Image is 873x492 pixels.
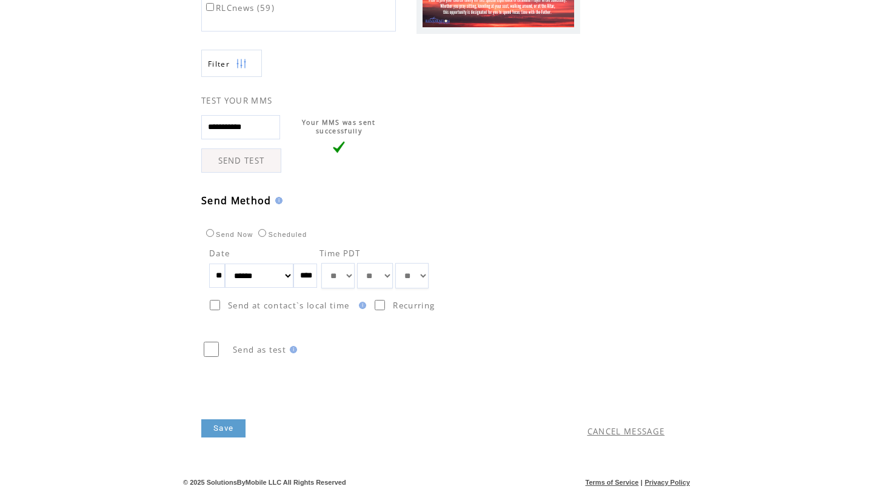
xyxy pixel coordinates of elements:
img: vLarge.png [333,141,345,153]
span: Date [209,248,230,259]
span: Send at contact`s local time [228,300,349,311]
a: Filter [201,50,262,77]
input: Scheduled [258,229,266,237]
a: Privacy Policy [644,479,690,486]
span: Show filters [208,59,230,69]
span: | [641,479,643,486]
span: Send Method [201,194,272,207]
img: help.gif [355,302,366,309]
a: Save [201,419,246,437]
img: filters.png [236,50,247,78]
span: Your MMS was sent successfully [302,118,376,135]
span: Time PDT [319,248,361,259]
input: RLCnews (59) [206,3,214,11]
label: RLCnews (59) [204,2,275,13]
a: Terms of Service [586,479,639,486]
label: Scheduled [255,231,307,238]
img: help.gif [286,346,297,353]
input: Send Now [206,229,214,237]
a: CANCEL MESSAGE [587,426,665,437]
label: Send Now [203,231,253,238]
img: help.gif [272,197,283,204]
span: © 2025 SolutionsByMobile LLC All Rights Reserved [183,479,346,486]
span: Send as test [233,344,286,355]
span: TEST YOUR MMS [201,95,272,106]
a: SEND TEST [201,148,281,173]
span: Recurring [393,300,435,311]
